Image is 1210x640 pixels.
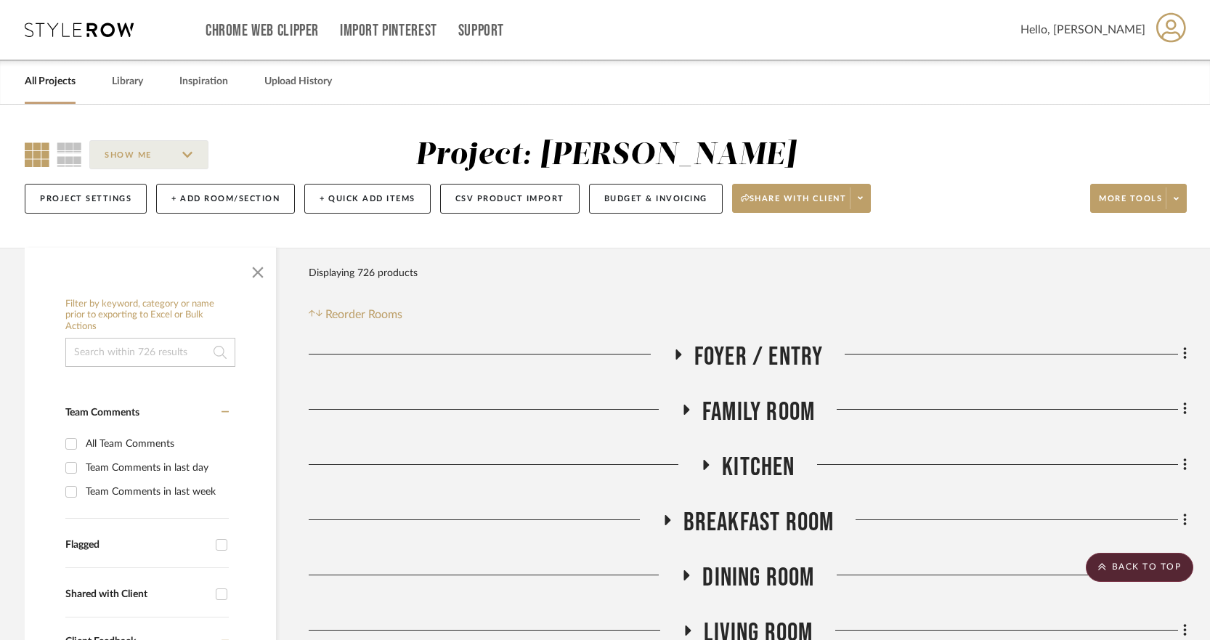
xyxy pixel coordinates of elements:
button: + Add Room/Section [156,184,295,214]
span: KITCHEN [722,452,795,483]
a: Support [458,25,504,37]
div: Shared with Client [65,588,208,601]
div: Flagged [65,539,208,551]
button: CSV Product Import [440,184,580,214]
span: Reorder Rooms [325,306,402,323]
span: FAMILY ROOM [702,397,815,428]
button: More tools [1090,184,1187,213]
button: Reorder Rooms [309,306,402,323]
a: Chrome Web Clipper [206,25,319,37]
a: Import Pinterest [340,25,437,37]
button: Budget & Invoicing [589,184,723,214]
span: Hello, [PERSON_NAME] [1020,21,1145,39]
div: Team Comments in last week [86,480,225,503]
span: More tools [1099,193,1162,215]
a: Upload History [264,72,332,92]
button: + Quick Add Items [304,184,431,214]
a: Inspiration [179,72,228,92]
h6: Filter by keyword, category or name prior to exporting to Excel or Bulk Actions [65,299,235,333]
span: BREAKFAST ROOM [683,507,835,538]
span: FOYER / ENTRY [694,341,824,373]
span: Team Comments [65,408,139,418]
input: Search within 726 results [65,338,235,367]
div: Team Comments in last day [86,456,225,479]
button: Close [243,255,272,284]
scroll-to-top-button: BACK TO TOP [1086,553,1193,582]
a: All Projects [25,72,76,92]
button: Project Settings [25,184,147,214]
div: Project: [PERSON_NAME] [415,140,796,171]
div: All Team Comments [86,432,225,455]
button: Share with client [732,184,872,213]
span: Share with client [741,193,847,215]
span: DINING ROOM [702,562,814,594]
a: Library [112,72,143,92]
div: Displaying 726 products [309,259,418,288]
